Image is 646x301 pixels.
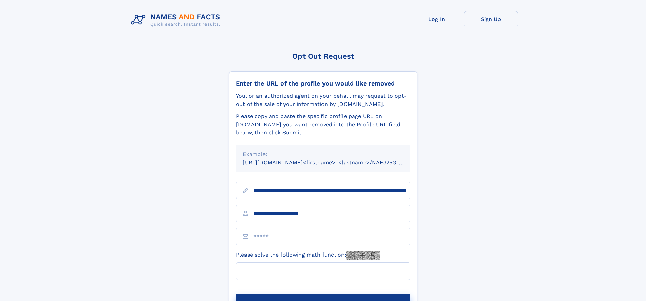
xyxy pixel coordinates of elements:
[243,150,404,158] div: Example:
[128,11,226,29] img: Logo Names and Facts
[236,251,380,260] label: Please solve the following math function:
[229,52,417,60] div: Opt Out Request
[464,11,518,27] a: Sign Up
[236,112,410,137] div: Please copy and paste the specific profile page URL on [DOMAIN_NAME] you want removed into the Pr...
[236,92,410,108] div: You, or an authorized agent on your behalf, may request to opt-out of the sale of your informatio...
[236,80,410,87] div: Enter the URL of the profile you would like removed
[410,11,464,27] a: Log In
[243,159,423,166] small: [URL][DOMAIN_NAME]<firstname>_<lastname>/NAF325G-xxxxxxxx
